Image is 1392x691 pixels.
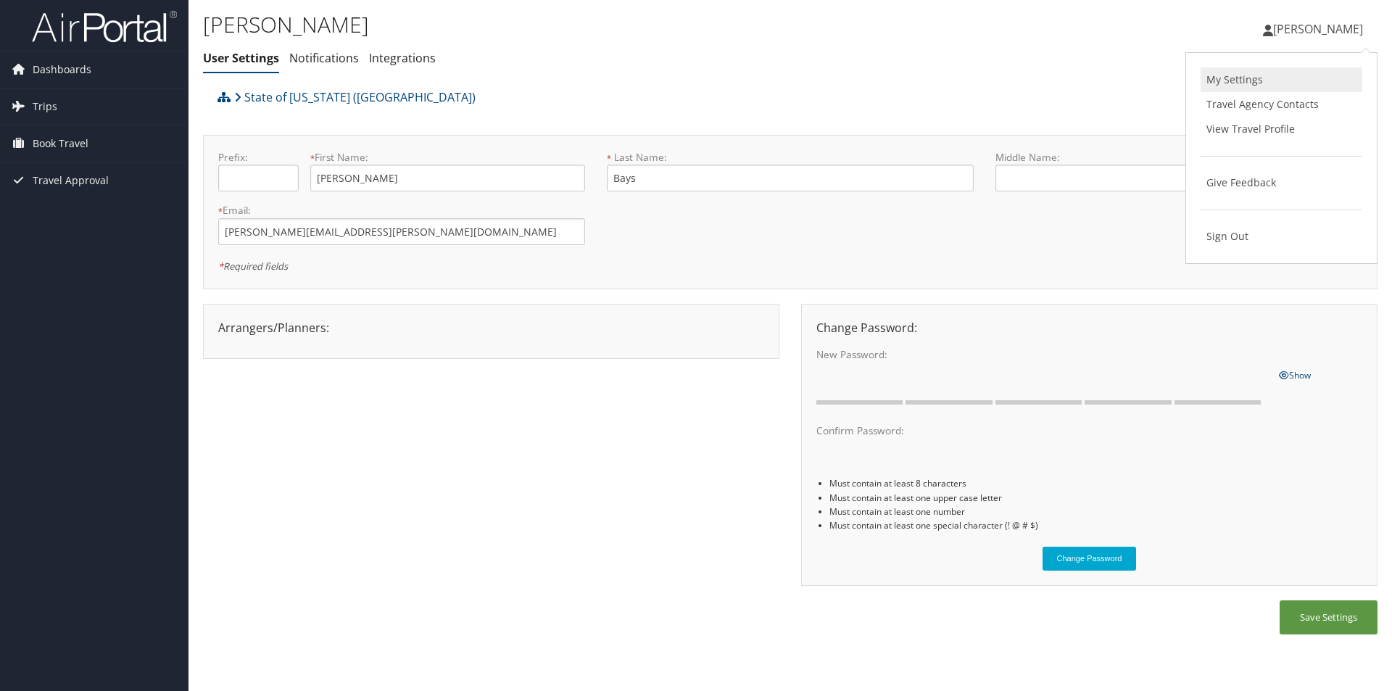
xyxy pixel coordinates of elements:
div: Change Password: [805,319,1373,336]
a: Show [1279,366,1311,382]
button: Change Password [1043,547,1137,571]
div: Arrangers/Planners: [207,319,775,336]
li: Must contain at least 8 characters [829,476,1362,490]
label: First Name: [310,150,585,165]
span: [PERSON_NAME] [1273,21,1363,37]
em: Required fields [218,260,288,273]
span: Travel Approval [33,162,109,199]
label: Confirm Password: [816,423,1267,438]
a: Give Feedback [1201,170,1362,195]
label: Middle Name: [995,150,1270,165]
a: [PERSON_NAME] [1263,7,1377,51]
span: Show [1279,369,1311,381]
li: Must contain at least one special character (! @ # $) [829,518,1362,532]
a: Sign Out [1201,224,1362,249]
li: Must contain at least one number [829,505,1362,518]
label: Email: [218,203,585,218]
button: Save Settings [1280,600,1377,634]
a: User Settings [203,50,279,66]
h1: [PERSON_NAME] [203,9,986,40]
a: Notifications [289,50,359,66]
label: Prefix: [218,150,299,165]
span: Dashboards [33,51,91,88]
img: airportal-logo.png [32,9,177,44]
a: Integrations [369,50,436,66]
label: Last Name: [607,150,974,165]
a: View Travel Profile [1201,117,1362,141]
a: State of [US_STATE] ([GEOGRAPHIC_DATA]) [234,83,476,112]
a: My Settings [1201,67,1362,92]
span: Book Travel [33,125,88,162]
a: Travel Agency Contacts [1201,92,1362,117]
label: New Password: [816,347,1267,362]
li: Must contain at least one upper case letter [829,491,1362,505]
span: Trips [33,88,57,125]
